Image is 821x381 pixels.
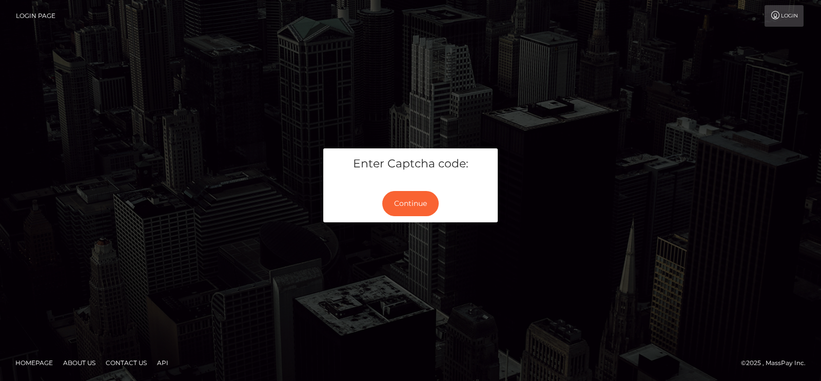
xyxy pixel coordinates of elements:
a: About Us [59,355,100,371]
h5: Enter Captcha code: [331,156,490,172]
div: © 2025 , MassPay Inc. [741,357,813,369]
a: Contact Us [102,355,151,371]
a: Homepage [11,355,57,371]
a: Login [765,5,804,27]
a: API [153,355,172,371]
a: Login Page [16,5,55,27]
button: Continue [382,191,439,216]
